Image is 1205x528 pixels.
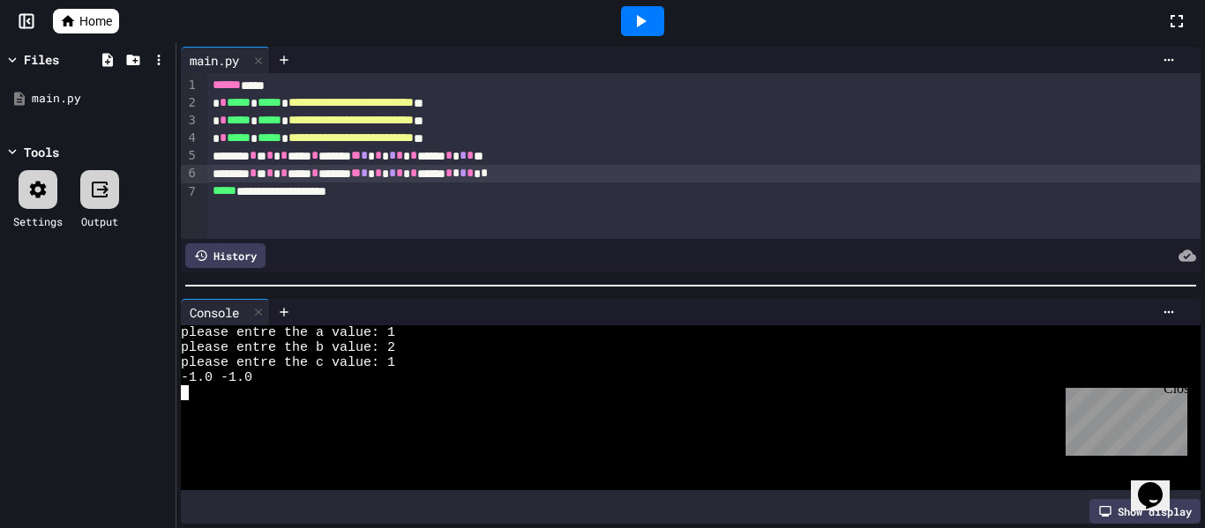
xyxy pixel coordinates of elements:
[53,9,119,33] a: Home
[81,213,118,229] div: Output
[185,243,266,268] div: History
[181,165,198,182] div: 6
[32,90,169,108] div: main.py
[181,340,395,355] span: please entre the b value: 2
[181,370,252,385] span: -1.0 -1.0
[79,12,112,30] span: Home
[181,147,198,165] div: 5
[7,7,122,112] div: Chat with us now!Close
[181,47,270,73] div: main.py
[181,51,248,70] div: main.py
[13,213,63,229] div: Settings
[181,303,248,322] div: Console
[181,130,198,147] div: 4
[181,183,198,201] div: 7
[181,299,270,325] div: Console
[24,50,59,69] div: Files
[181,355,395,370] span: please entre the c value: 1
[1089,499,1201,524] div: Show display
[1131,457,1187,510] iframe: chat widget
[181,112,198,130] div: 3
[181,325,395,340] span: please entre the a value: 1
[181,94,198,112] div: 2
[1059,381,1187,456] iframe: chat widget
[24,143,59,161] div: Tools
[181,77,198,94] div: 1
